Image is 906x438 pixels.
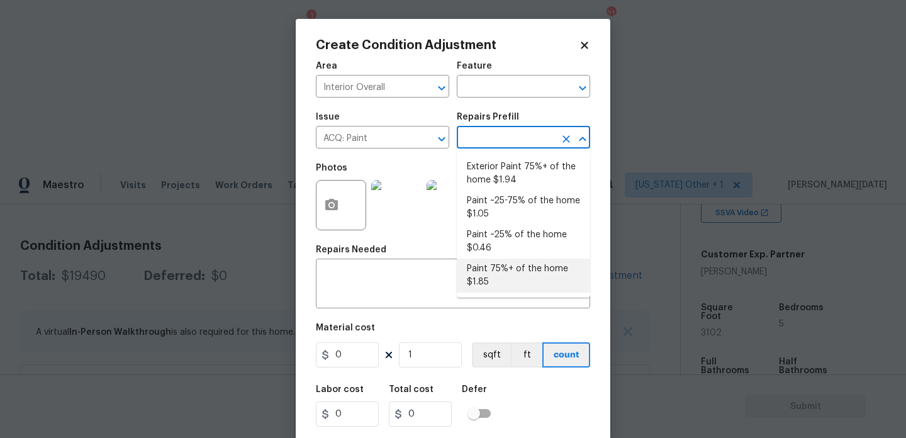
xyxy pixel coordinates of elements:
li: Paint 75%+ of the home $1.85 [457,259,590,293]
h5: Photos [316,164,347,172]
h5: Area [316,62,337,70]
button: ft [511,342,542,368]
li: Exterior Paint 75%+ of the home $1.94 [457,157,590,191]
h5: Feature [457,62,492,70]
h5: Repairs Needed [316,245,386,254]
h2: Create Condition Adjustment [316,39,579,52]
h5: Total cost [389,385,433,394]
li: Paint ~25-75% of the home $1.05 [457,191,590,225]
h5: Repairs Prefill [457,113,519,121]
li: Paint ~25% of the home $0.46 [457,225,590,259]
h5: Issue [316,113,340,121]
h5: Material cost [316,323,375,332]
button: Open [574,79,591,97]
button: count [542,342,590,368]
button: sqft [472,342,511,368]
button: Open [433,79,450,97]
h5: Defer [462,385,487,394]
h5: Labor cost [316,385,364,394]
button: Clear [557,130,575,148]
button: Close [574,130,591,148]
button: Open [433,130,450,148]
